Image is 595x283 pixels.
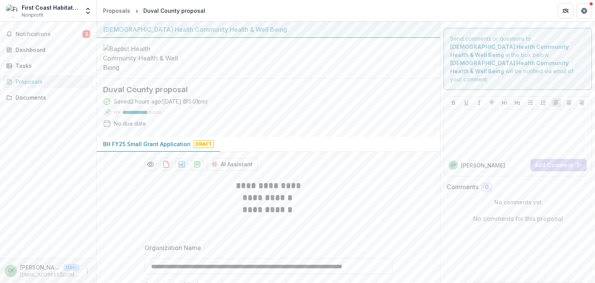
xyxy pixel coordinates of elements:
[577,98,586,107] button: Align Right
[15,78,87,86] div: Proposals
[15,93,87,102] div: Documents
[3,28,93,40] button: Notifications3
[114,97,208,105] div: Saved 2 hours ago ( [DATE] @ 5:01pm )
[143,7,205,15] div: Duval County proposal
[450,60,569,74] strong: [DEMOGRAPHIC_DATA] Health Community Health & Well Being
[114,119,146,128] div: No due date
[83,30,90,38] span: 3
[530,159,587,171] button: Add Comment
[475,98,484,107] button: Italicize
[444,28,592,90] div: Send comments or questions to in the box below. will be notified via email of your comment.
[15,46,87,54] div: Dashboard
[20,263,60,271] p: [PERSON_NAME]
[576,3,592,19] button: Get Help
[449,98,458,107] button: Bold
[103,140,191,148] p: BH FY25 Small Grant Application
[526,98,535,107] button: Bullet List
[487,98,497,107] button: Strike
[485,184,488,191] span: 0
[539,98,548,107] button: Ordered List
[552,98,561,107] button: Align Left
[3,91,93,104] a: Documents
[500,98,509,107] button: Heading 1
[3,59,93,72] a: Tasks
[20,271,79,278] p: [EMAIL_ADDRESS][DOMAIN_NAME]
[564,98,574,107] button: Align Center
[103,85,421,94] h2: Duval County proposal
[6,5,19,17] img: First Coast Habitat for Humanity
[462,98,471,107] button: Underline
[103,44,181,72] img: Baptist Health Community Health & Well Being
[447,198,589,206] p: No comments yet
[103,7,130,15] div: Proposals
[22,12,43,19] span: Nonprofit
[194,140,214,148] span: Draft
[22,3,79,12] div: First Coast Habitat for Humanity
[191,158,203,171] button: download-proposal
[175,158,188,171] button: download-proposal
[473,214,563,223] p: No comments for this proposal
[144,243,201,252] p: Organization Name
[206,158,258,171] button: AI Assistant
[461,161,505,169] p: [PERSON_NAME]
[114,110,120,115] p: 62 %
[15,62,87,70] div: Tasks
[160,158,172,171] button: download-proposal
[83,3,93,19] button: Open entity switcher
[8,268,14,273] div: Chris Folds
[3,43,93,56] a: Dashboard
[100,5,133,16] a: Proposals
[100,5,208,16] nav: breadcrumb
[558,3,573,19] button: Partners
[447,183,478,191] h2: Comments
[64,264,79,271] p: User
[103,25,434,34] div: [DEMOGRAPHIC_DATA] Health Community Health & Well Being
[451,163,456,167] div: Chris Folds
[83,266,92,276] button: More
[450,43,569,58] strong: [DEMOGRAPHIC_DATA] Health Community Health & Well Being
[15,31,83,38] span: Notifications
[144,158,157,171] button: Preview 38eb9bd1-c981-42a0-93b8-31c74b1ef606-0.pdf
[3,75,93,88] a: Proposals
[513,98,522,107] button: Heading 2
